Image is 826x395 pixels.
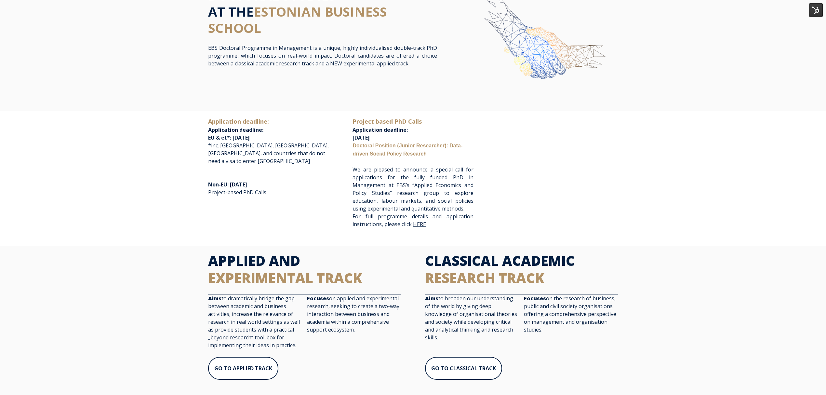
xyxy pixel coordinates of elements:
span: For full programme details and application instructions, please click [353,213,473,228]
span: RESEARCH TRACK [425,268,544,287]
a: HERE [413,221,426,228]
p: EBS Doctoral Programme in Management is a unique, highly individualised double-track PhD programm... [208,44,437,67]
a: GO TO CLASSICAL TRACK [425,357,502,380]
img: HubSpot Tools Menu Toggle [809,3,823,17]
h2: CLASSICAL ACADEMIC [425,252,618,286]
p: Project-based PhD Calls [208,173,329,204]
p: *inc. [GEOGRAPHIC_DATA], [GEOGRAPHIC_DATA], [GEOGRAPHIC_DATA], and countries that do not need a v... [208,117,329,165]
span: EU & et*: [DATE] [208,134,250,141]
a: GO TO APPLIED TRACK [208,357,278,380]
span: to dramatically bridge the gap between academic and business activities, increase the relevance o... [208,295,300,349]
span: to broaden our understanding of the world by giving deep knowledge of organisational theories and... [425,295,517,341]
span: Project based PhD Calls [353,117,422,125]
span: [DATE] [353,134,370,141]
strong: Aims [425,295,438,302]
strong: Focuses [307,295,329,302]
span: Application deadline: [353,118,422,133]
span: Application deadline: [208,126,263,133]
a: Doctoral Position (Junior Researcher): Data-driven Social Policy Research [353,143,462,157]
span: We are pleased to announce a special call for applications for the fully funded PhD in Management... [353,166,473,212]
span: EXPERIMENTAL TRACK [208,268,362,287]
span: on the research of business, public and civil society organisations offering a comprehensive pers... [524,295,616,333]
strong: Focuses [524,295,546,302]
span: ESTONIAN BUSINESS SCHOOL [208,3,387,37]
span: Non-EU: [DATE] [208,181,247,188]
strong: Aims [208,295,221,302]
h2: APPLIED AND [208,252,401,286]
span: Application deadline: [208,117,269,125]
span: on applied and experimental research, seeking to create a two-way interaction between business an... [307,295,399,333]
